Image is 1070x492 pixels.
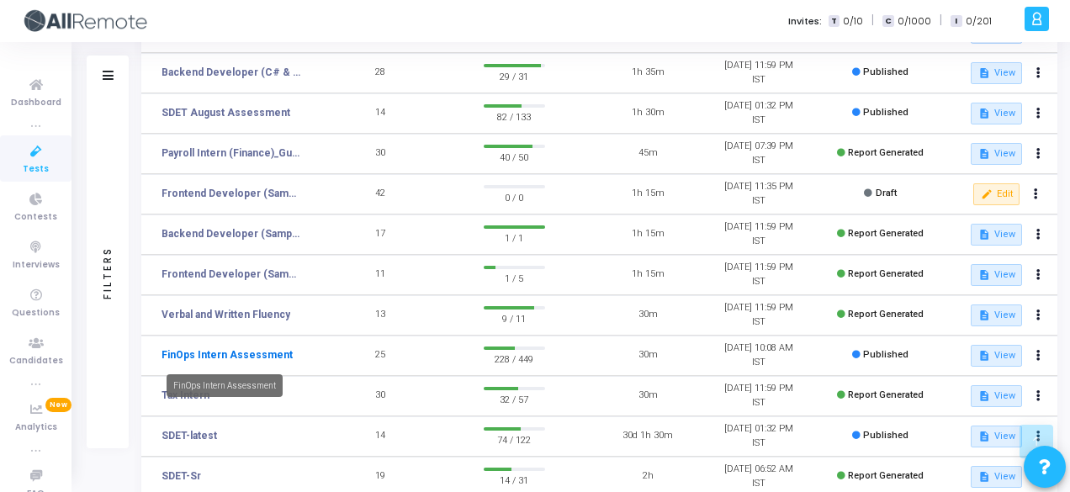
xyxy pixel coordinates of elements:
[977,269,989,281] mat-icon: description
[703,93,814,134] td: [DATE] 01:32 PM IST
[162,65,301,80] a: Backend Developer (C# & .Net)
[971,62,1022,84] button: View
[898,14,931,29] span: 0/1000
[971,385,1022,407] button: View
[326,295,437,336] td: 13
[11,96,61,110] span: Dashboard
[973,183,1020,205] button: Edit
[326,416,437,457] td: 14
[876,188,897,198] span: Draft
[484,390,545,407] span: 32 / 57
[980,188,992,200] mat-icon: edit
[592,295,703,336] td: 30m
[13,258,60,272] span: Interviews
[703,214,814,255] td: [DATE] 11:59 PM IST
[326,53,437,93] td: 28
[863,107,908,118] span: Published
[977,431,989,442] mat-icon: description
[9,354,63,368] span: Candidates
[977,108,989,119] mat-icon: description
[162,186,301,201] a: Frontend Developer (Sample payo)
[703,255,814,295] td: [DATE] 11:59 PM IST
[977,229,989,241] mat-icon: description
[971,345,1022,367] button: View
[848,309,924,320] span: Report Generated
[484,309,545,326] span: 9 / 11
[971,304,1022,326] button: View
[592,134,703,174] td: 45m
[326,376,437,416] td: 30
[162,307,290,322] a: Verbal and Written Fluency
[971,466,1022,488] button: View
[45,398,72,412] span: New
[484,148,545,165] span: 40 / 50
[703,376,814,416] td: [DATE] 11:59 PM IST
[326,255,437,295] td: 11
[848,228,924,239] span: Report Generated
[100,180,115,365] div: Filters
[966,14,992,29] span: 0/201
[484,471,545,488] span: 14 / 31
[326,93,437,134] td: 14
[971,426,1022,447] button: View
[977,390,989,402] mat-icon: description
[484,108,545,124] span: 82 / 133
[848,389,924,400] span: Report Generated
[863,66,908,77] span: Published
[326,174,437,214] td: 42
[484,269,545,286] span: 1 / 5
[977,148,989,160] mat-icon: description
[977,309,989,321] mat-icon: description
[871,12,874,29] span: |
[863,349,908,360] span: Published
[326,134,437,174] td: 30
[15,421,57,435] span: Analytics
[162,105,290,120] a: SDET August Assessment
[703,134,814,174] td: [DATE] 07:39 PM IST
[592,376,703,416] td: 30m
[971,143,1022,165] button: View
[592,255,703,295] td: 1h 15m
[703,174,814,214] td: [DATE] 11:35 PM IST
[592,214,703,255] td: 1h 15m
[326,336,437,376] td: 25
[977,67,989,79] mat-icon: description
[14,210,57,225] span: Contests
[829,15,840,28] span: T
[843,14,863,29] span: 0/10
[863,430,908,441] span: Published
[940,12,942,29] span: |
[484,431,545,447] span: 74 / 122
[703,53,814,93] td: [DATE] 11:59 PM IST
[162,347,293,362] a: FinOps Intern Assessment
[484,350,545,367] span: 228 / 449
[592,416,703,457] td: 30d 1h 30m
[162,145,301,161] a: Payroll Intern (Finance)_Gurugram_Campus
[484,229,545,246] span: 1 / 1
[484,67,545,84] span: 29 / 31
[882,15,893,28] span: C
[484,188,545,205] span: 0 / 0
[162,267,301,282] a: Frontend Developer (Sample payo)
[23,162,49,177] span: Tests
[592,93,703,134] td: 1h 30m
[977,350,989,362] mat-icon: description
[848,268,924,279] span: Report Generated
[703,295,814,336] td: [DATE] 11:59 PM IST
[971,224,1022,246] button: View
[977,471,989,483] mat-icon: description
[788,14,822,29] label: Invites:
[162,468,201,484] a: SDET-Sr
[848,147,924,158] span: Report Generated
[848,470,924,481] span: Report Generated
[21,4,147,38] img: logo
[703,416,814,457] td: [DATE] 01:32 PM IST
[162,226,301,241] a: Backend Developer (Sample Payo)
[592,174,703,214] td: 1h 15m
[592,53,703,93] td: 1h 35m
[167,374,283,397] div: FinOps Intern Assessment
[951,15,961,28] span: I
[162,428,217,443] a: SDET-latest
[12,306,60,320] span: Questions
[326,214,437,255] td: 17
